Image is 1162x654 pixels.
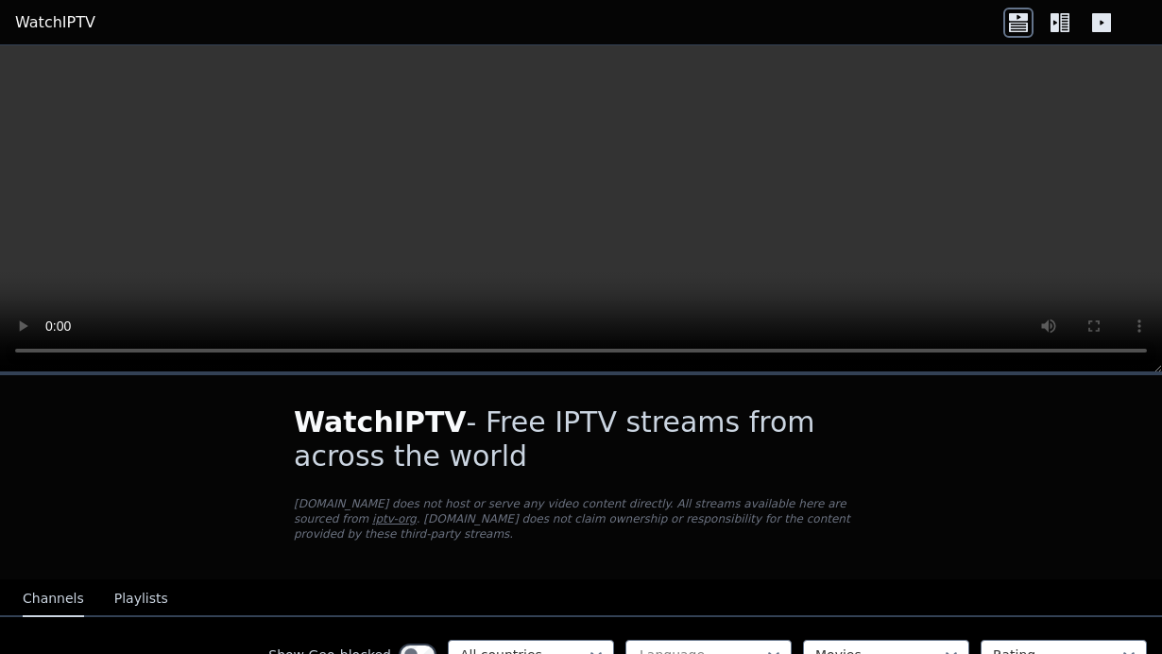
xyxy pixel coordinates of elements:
button: Playlists [114,581,168,617]
a: iptv-org [372,512,417,525]
p: [DOMAIN_NAME] does not host or serve any video content directly. All streams available here are s... [294,496,868,542]
button: Channels [23,581,84,617]
span: WatchIPTV [294,405,467,439]
h1: - Free IPTV streams from across the world [294,405,868,473]
a: WatchIPTV [15,11,95,34]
